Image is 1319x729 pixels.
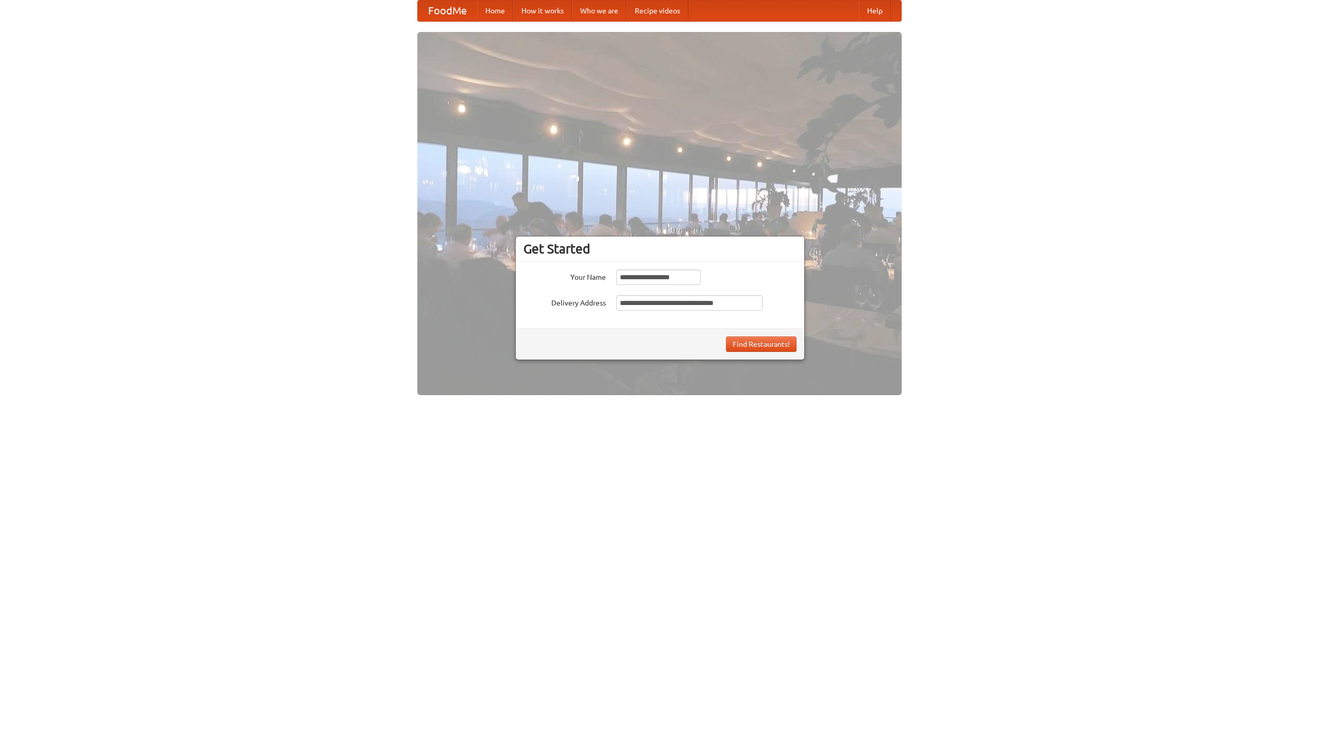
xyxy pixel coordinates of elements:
h3: Get Started [523,241,797,257]
a: How it works [513,1,572,21]
label: Delivery Address [523,295,606,308]
button: Find Restaurants! [726,336,797,352]
a: FoodMe [418,1,477,21]
a: Help [859,1,891,21]
a: Who we are [572,1,627,21]
a: Recipe videos [627,1,688,21]
a: Home [477,1,513,21]
label: Your Name [523,269,606,282]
